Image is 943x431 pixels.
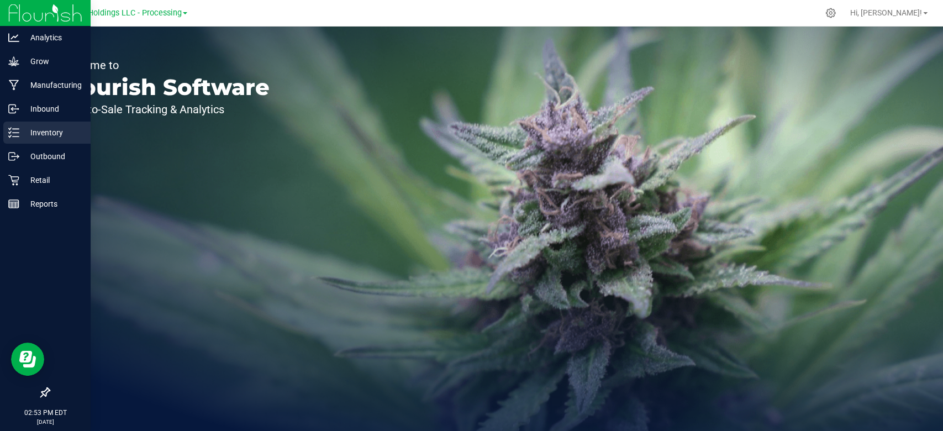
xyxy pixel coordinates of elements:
[19,78,86,92] p: Manufacturing
[11,343,44,376] iframe: Resource center
[60,76,270,98] p: Flourish Software
[824,8,837,18] div: Manage settings
[8,32,19,43] inline-svg: Analytics
[850,8,922,17] span: Hi, [PERSON_NAME]!
[19,150,86,163] p: Outbound
[60,104,270,115] p: Seed-to-Sale Tracking & Analytics
[60,60,270,71] p: Welcome to
[8,127,19,138] inline-svg: Inventory
[8,175,19,186] inline-svg: Retail
[8,151,19,162] inline-svg: Outbound
[8,80,19,91] inline-svg: Manufacturing
[19,174,86,187] p: Retail
[5,408,86,418] p: 02:53 PM EDT
[38,8,182,18] span: Riviera Creek Holdings LLC - Processing
[8,56,19,67] inline-svg: Grow
[19,55,86,68] p: Grow
[8,198,19,209] inline-svg: Reports
[19,31,86,44] p: Analytics
[19,197,86,211] p: Reports
[19,126,86,139] p: Inventory
[19,102,86,115] p: Inbound
[8,103,19,114] inline-svg: Inbound
[5,418,86,426] p: [DATE]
